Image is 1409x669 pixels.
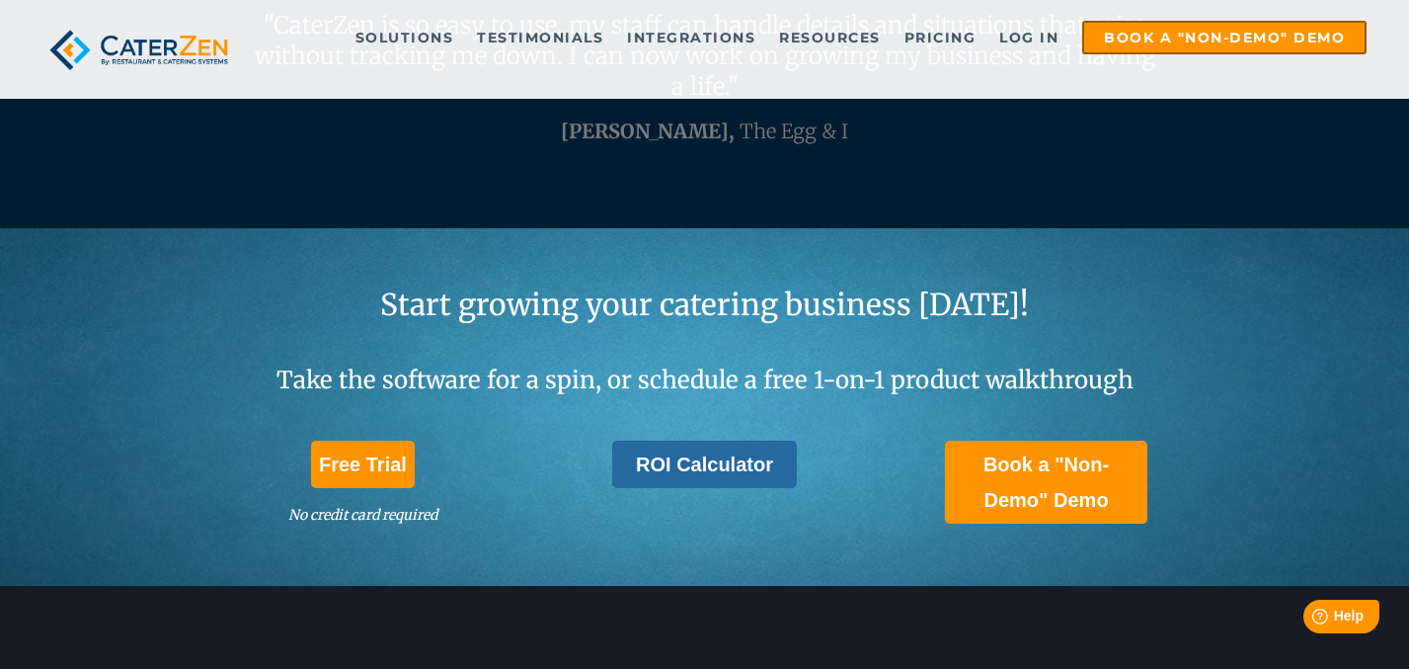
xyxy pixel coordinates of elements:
span: The Egg & I [740,119,848,143]
img: caterzen [42,21,235,79]
a: Integrations [617,23,765,52]
a: ROI Calculator [612,441,797,488]
span: Start growing your catering business [DATE]! [380,286,1029,323]
a: Free Trial [311,441,415,488]
a: Resources [769,23,891,52]
a: Log in [989,23,1068,52]
a: Solutions [346,23,464,52]
div: Navigation Menu [269,21,1367,54]
em: No credit card required [288,506,437,524]
span: Take the software for a spin, or schedule a free 1-on-1 product walkthrough [276,365,1134,395]
a: Pricing [895,23,986,52]
b: [PERSON_NAME], [561,119,735,143]
a: Book a "Non-Demo" Demo [945,441,1146,524]
a: Book a "Non-Demo" Demo [1082,21,1367,54]
iframe: Help widget launcher [1233,592,1387,647]
a: Testimonials [467,23,613,52]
